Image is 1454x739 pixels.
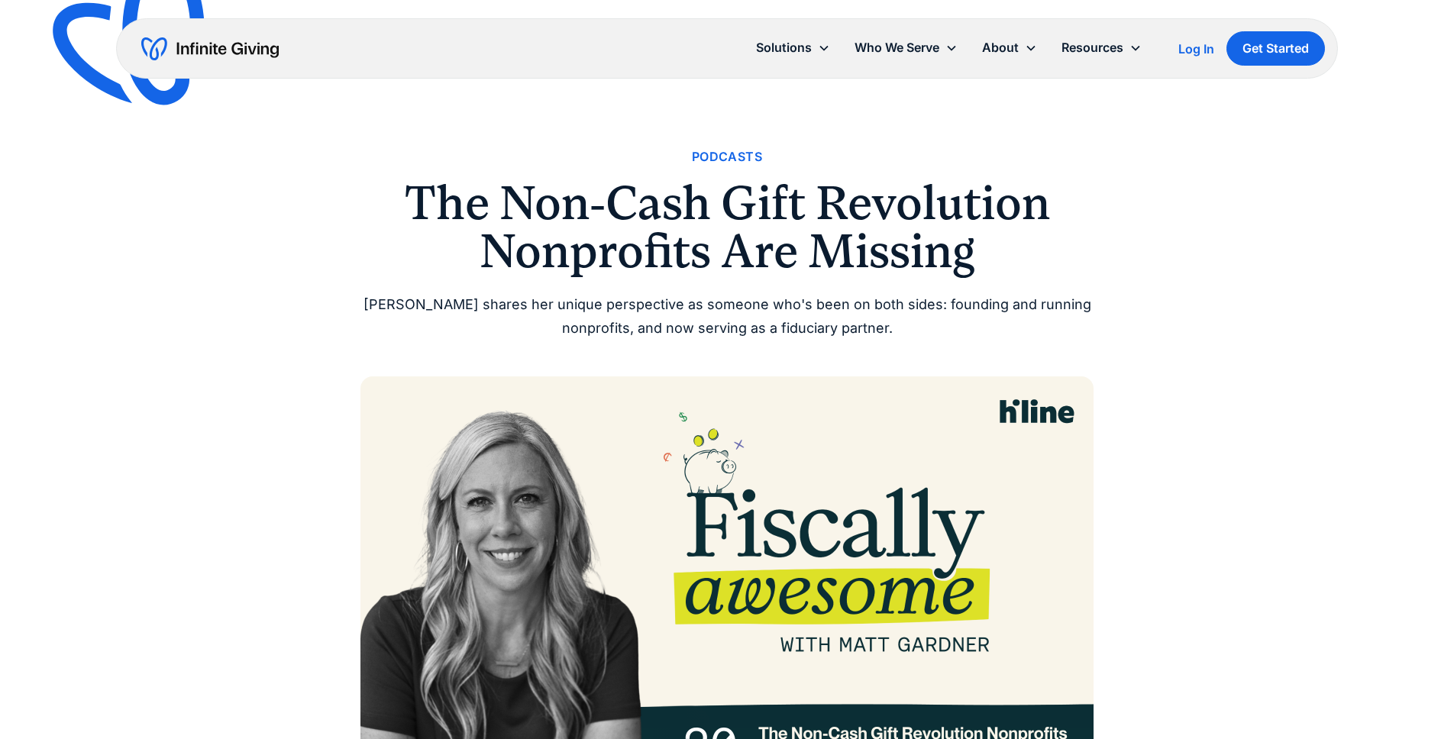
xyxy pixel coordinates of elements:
[744,31,842,64] div: Solutions
[970,31,1049,64] div: About
[360,179,1094,275] h1: The Non-Cash Gift Revolution Nonprofits Are Missing
[692,147,762,167] a: Podcasts
[1049,31,1154,64] div: Resources
[855,37,939,58] div: Who We Serve
[1178,40,1214,58] a: Log In
[1061,37,1123,58] div: Resources
[982,37,1019,58] div: About
[842,31,970,64] div: Who We Serve
[1226,31,1325,66] a: Get Started
[141,37,279,61] a: home
[756,37,812,58] div: Solutions
[1178,43,1214,55] div: Log In
[360,293,1094,340] div: [PERSON_NAME] shares her unique perspective as someone who's been on both sides: founding and run...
